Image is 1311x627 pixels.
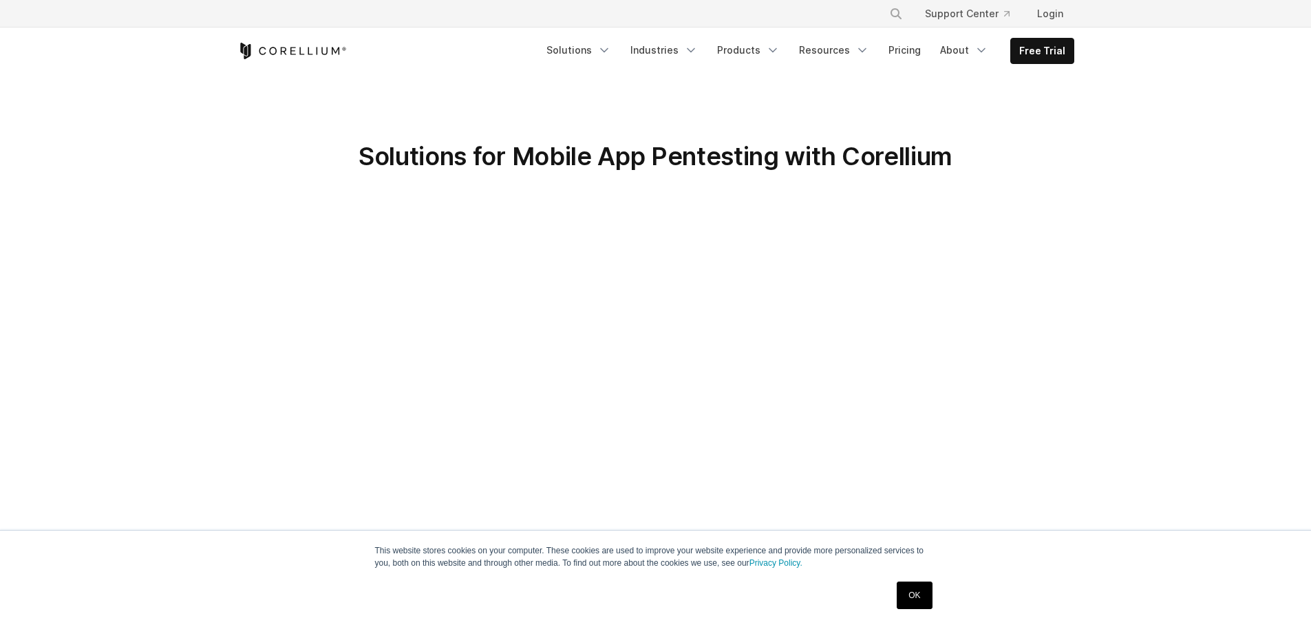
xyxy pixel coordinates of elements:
a: Industries [622,38,706,63]
a: Support Center [914,1,1021,26]
a: Pricing [880,38,929,63]
a: Resources [791,38,877,63]
button: Search [884,1,908,26]
p: This website stores cookies on your computer. These cookies are used to improve your website expe... [375,544,937,569]
a: Privacy Policy. [749,558,802,568]
a: OK [897,582,932,609]
a: Free Trial [1011,39,1074,63]
a: Login [1026,1,1074,26]
span: Solutions for Mobile App Pentesting with Corellium [359,141,952,171]
a: Solutions [538,38,619,63]
a: About [932,38,996,63]
div: Navigation Menu [873,1,1074,26]
div: Navigation Menu [538,38,1074,64]
a: Corellium Home [237,43,347,59]
a: Products [709,38,788,63]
